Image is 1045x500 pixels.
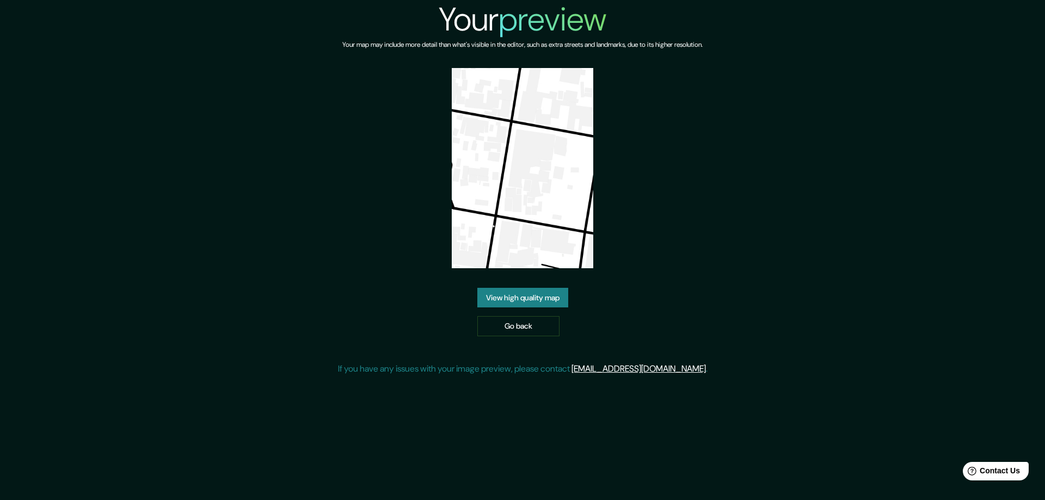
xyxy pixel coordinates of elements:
[342,39,703,51] h6: Your map may include more detail than what's visible in the editor, such as extra streets and lan...
[477,288,568,308] a: View high quality map
[338,362,708,375] p: If you have any issues with your image preview, please contact .
[477,316,560,336] a: Go back
[948,458,1033,488] iframe: Help widget launcher
[452,68,593,268] img: created-map-preview
[571,363,706,374] a: [EMAIL_ADDRESS][DOMAIN_NAME]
